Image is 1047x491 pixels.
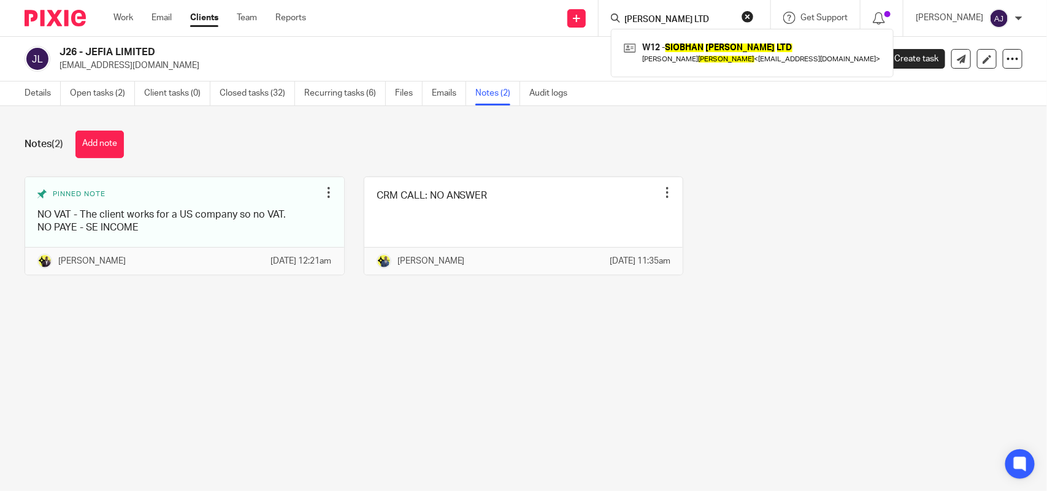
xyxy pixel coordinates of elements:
[916,12,983,24] p: [PERSON_NAME]
[25,82,61,105] a: Details
[800,13,848,22] span: Get Support
[113,12,133,24] a: Work
[151,12,172,24] a: Email
[874,49,945,69] a: Create task
[271,255,332,267] p: [DATE] 12:21am
[397,255,465,267] p: [PERSON_NAME]
[75,131,124,158] button: Add note
[377,254,391,268] img: Dennis-Starbridge.jpg
[59,46,696,59] h2: J26 - JEFIA LIMITED
[25,10,86,26] img: Pixie
[275,12,306,24] a: Reports
[59,59,856,72] p: [EMAIL_ADDRESS][DOMAIN_NAME]
[623,15,734,26] input: Search
[144,82,210,105] a: Client tasks (0)
[52,139,63,149] span: (2)
[432,82,466,105] a: Emails
[395,82,423,105] a: Files
[37,254,52,268] img: Yemi-Starbridge.jpg
[989,9,1009,28] img: svg%3E
[529,82,577,105] a: Audit logs
[742,10,754,23] button: Clear
[304,82,386,105] a: Recurring tasks (6)
[475,82,520,105] a: Notes (2)
[58,255,126,267] p: [PERSON_NAME]
[37,189,320,199] div: Pinned note
[25,46,50,72] img: svg%3E
[70,82,135,105] a: Open tasks (2)
[220,82,295,105] a: Closed tasks (32)
[237,12,257,24] a: Team
[190,12,218,24] a: Clients
[610,255,670,267] p: [DATE] 11:35am
[25,138,63,151] h1: Notes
